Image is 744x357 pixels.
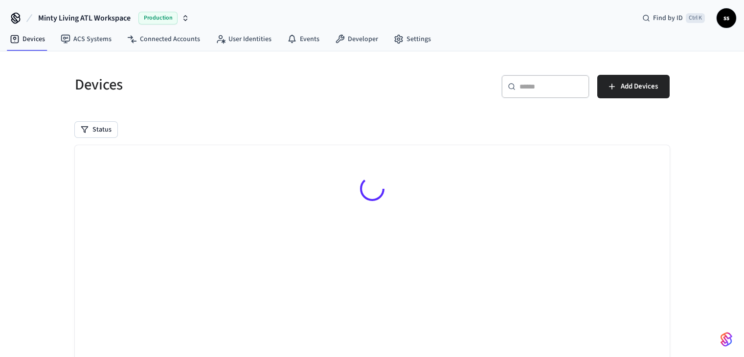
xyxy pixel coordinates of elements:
span: Minty Living ATL Workspace [38,12,131,24]
div: Find by IDCtrl K [634,9,713,27]
a: User Identities [208,30,279,48]
span: Find by ID [653,13,683,23]
a: Events [279,30,327,48]
span: Ctrl K [686,13,705,23]
span: Add Devices [621,80,658,93]
a: ACS Systems [53,30,119,48]
a: Devices [2,30,53,48]
a: Settings [386,30,439,48]
img: SeamLogoGradient.69752ec5.svg [721,332,732,347]
a: Developer [327,30,386,48]
span: Production [138,12,178,24]
span: ss [718,9,735,27]
button: ss [717,8,736,28]
button: Status [75,122,117,137]
a: Connected Accounts [119,30,208,48]
button: Add Devices [597,75,670,98]
h5: Devices [75,75,366,95]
